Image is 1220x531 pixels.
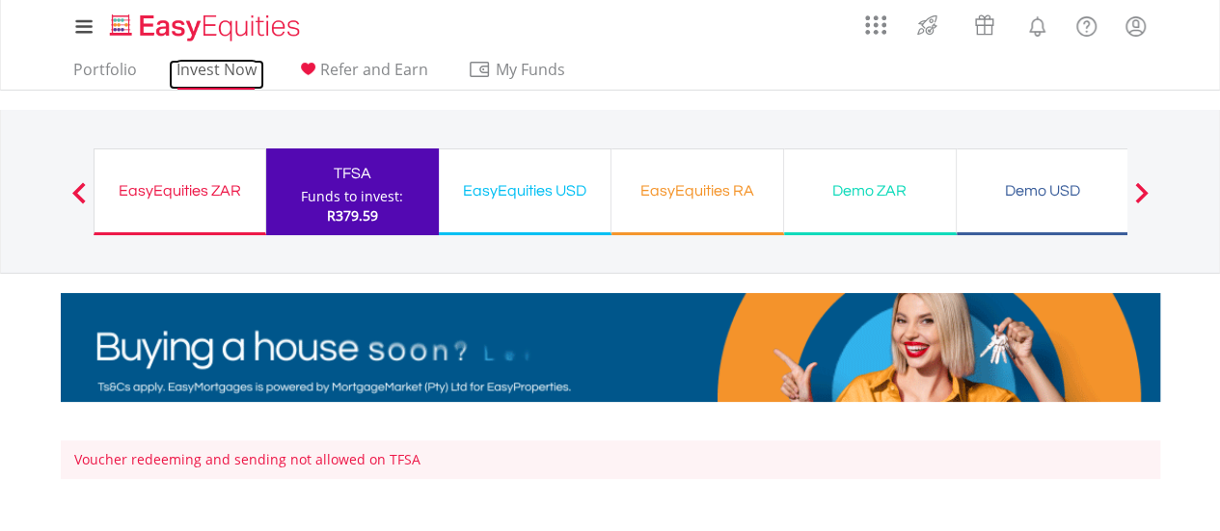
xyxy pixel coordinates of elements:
[968,10,1000,40] img: vouchers-v2.svg
[911,10,943,40] img: thrive-v2.svg
[169,60,264,90] a: Invest Now
[865,14,886,36] img: grid-menu-icon.svg
[968,177,1117,204] div: Demo USD
[278,160,427,187] div: TFSA
[327,206,378,225] span: R379.59
[301,187,403,206] div: Funds to invest:
[60,192,98,211] button: Previous
[956,5,1013,40] a: Vouchers
[468,57,594,82] span: My Funds
[61,440,1160,479] div: Voucher redeeming and sending not allowed on TFSA
[1122,192,1160,211] button: Next
[66,60,145,90] a: Portfolio
[106,12,308,43] img: EasyEquities_Logo.png
[288,60,436,90] a: Refer and Earn
[796,177,944,204] div: Demo ZAR
[1062,5,1111,43] a: FAQ's and Support
[1013,5,1062,43] a: Notifications
[853,5,899,36] a: AppsGrid
[623,177,772,204] div: EasyEquities RA
[1111,5,1160,47] a: My Profile
[106,177,254,204] div: EasyEquities ZAR
[61,293,1160,402] img: EasyMortage Promotion Banner
[450,177,599,204] div: EasyEquities USD
[102,5,308,43] a: Home page
[320,59,428,80] span: Refer and Earn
